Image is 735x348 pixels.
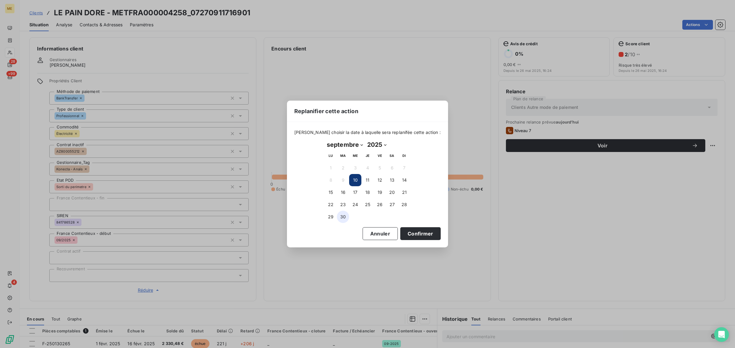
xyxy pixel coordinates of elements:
[337,186,349,198] button: 16
[398,186,410,198] button: 21
[374,150,386,162] th: vendredi
[294,107,358,115] span: Replanifier cette action
[400,227,441,240] button: Confirmer
[337,162,349,174] button: 2
[349,162,361,174] button: 3
[386,186,398,198] button: 20
[361,174,374,186] button: 11
[361,198,374,211] button: 25
[361,186,374,198] button: 18
[398,174,410,186] button: 14
[349,198,361,211] button: 24
[325,186,337,198] button: 15
[294,129,441,135] span: [PERSON_NAME] choisir la date à laquelle sera replanifée cette action :
[337,211,349,223] button: 30
[349,150,361,162] th: mercredi
[325,198,337,211] button: 22
[349,186,361,198] button: 17
[374,174,386,186] button: 12
[374,186,386,198] button: 19
[337,198,349,211] button: 23
[325,174,337,186] button: 8
[386,162,398,174] button: 6
[374,198,386,211] button: 26
[386,198,398,211] button: 27
[398,150,410,162] th: dimanche
[337,174,349,186] button: 9
[361,162,374,174] button: 4
[325,211,337,223] button: 29
[386,150,398,162] th: samedi
[714,327,729,342] div: Open Intercom Messenger
[325,162,337,174] button: 1
[361,150,374,162] th: jeudi
[374,162,386,174] button: 5
[325,150,337,162] th: lundi
[398,162,410,174] button: 7
[363,227,398,240] button: Annuler
[349,174,361,186] button: 10
[337,150,349,162] th: mardi
[386,174,398,186] button: 13
[398,198,410,211] button: 28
